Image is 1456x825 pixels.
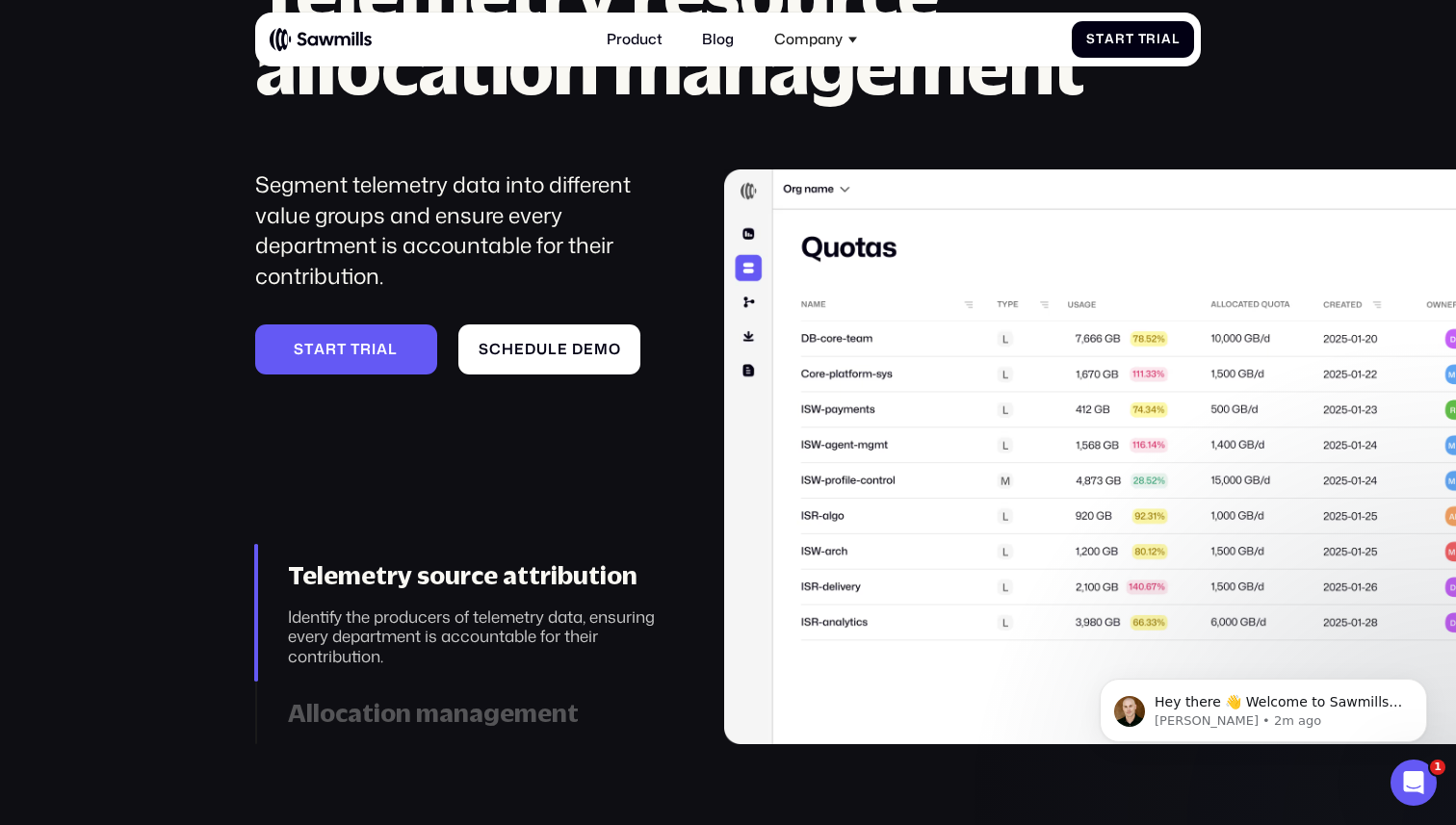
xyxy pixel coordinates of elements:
[1105,32,1115,47] span: a
[1430,760,1445,775] span: 1
[255,169,674,292] div: Segment telemetry data into different value groups and ensure every department is accountable for...
[489,341,502,358] span: c
[288,606,674,665] div: Identify the producers of telemetry data, ensuring every department is accountable for their cont...
[536,341,548,358] span: u
[294,341,304,358] span: S
[1086,32,1096,47] span: S
[372,341,377,358] span: i
[288,698,674,728] div: Allocation management
[514,341,525,358] span: e
[774,31,843,48] div: Company
[572,341,584,358] span: d
[691,20,745,60] a: Blog
[479,341,489,358] span: S
[377,341,388,358] span: a
[1391,760,1437,806] iframe: Intercom live chat
[596,20,674,60] a: Product
[1096,32,1105,47] span: t
[1157,32,1161,47] span: i
[1172,32,1180,47] span: l
[1072,21,1194,59] a: StartTrial
[288,560,674,590] div: Telemetry source attribution
[1126,32,1134,47] span: t
[314,341,325,358] span: a
[558,341,568,358] span: e
[1161,32,1172,47] span: a
[584,341,594,358] span: e
[388,341,398,358] span: l
[337,341,347,358] span: t
[1071,638,1456,773] iframe: Intercom notifications message
[548,341,558,358] span: l
[458,324,640,374] a: Scheduledemo
[525,341,536,358] span: d
[1138,32,1147,47] span: T
[594,341,609,358] span: m
[255,324,437,374] a: Starttrial
[764,20,868,60] div: Company
[304,341,314,358] span: t
[502,341,514,358] span: h
[351,341,360,358] span: t
[360,341,372,358] span: r
[1115,32,1126,47] span: r
[1146,32,1157,47] span: r
[325,341,337,358] span: r
[609,341,621,358] span: o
